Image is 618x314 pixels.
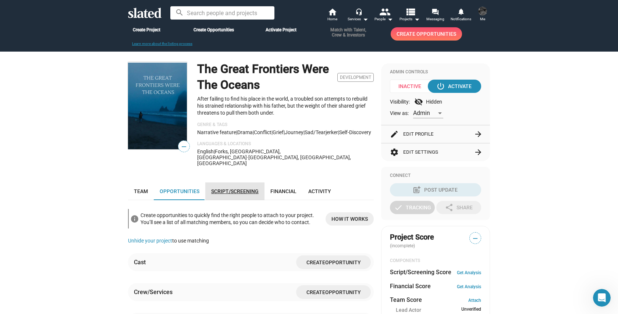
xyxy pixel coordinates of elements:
span: Opportunity [325,289,361,295]
span: Opportunities [160,188,199,194]
p: Genre & Tags [197,122,374,128]
div: Create Project [122,27,171,32]
span: Home [327,15,337,24]
button: Post Update [390,183,481,196]
span: Narrative feature [197,129,236,135]
div: Create opportunities to quickly find the right people to attach to your project. You’ll see a lis... [141,210,320,227]
mat-icon: edit [390,130,399,139]
a: More Info about opportunities [326,212,374,226]
button: Projects [397,7,422,24]
span: Create Opportunities [397,27,456,41]
span: English [197,149,214,154]
span: conflict [254,129,271,135]
div: Visibility: Hidden [390,97,481,106]
span: Projects [399,15,420,24]
a: Home [319,7,345,24]
button: Tracking [390,201,435,214]
mat-icon: visibility_off [414,97,423,106]
span: | [214,149,215,154]
mat-icon: info [130,214,139,223]
span: View as: [390,110,409,117]
span: journey [285,129,303,135]
a: Script/Screening [205,182,264,200]
div: Crew/Services [134,288,173,296]
span: Unverified [461,307,481,314]
span: · [247,154,248,160]
a: Notifications [448,7,474,24]
mat-icon: headset_mic [355,8,362,15]
span: | [303,129,305,135]
mat-icon: notifications [457,8,464,15]
a: Unhide your project [128,238,172,244]
div: People [374,15,393,24]
p: Languages & Locations [197,141,374,147]
button: Services [345,7,371,24]
mat-icon: forum [431,8,438,15]
div: Activate [438,80,472,93]
div: Tracking [394,201,431,214]
a: Opportunities [154,182,205,200]
a: Get Analysis [457,270,481,275]
span: Lead Actor [396,307,421,314]
button: Edit Settings [390,143,481,161]
span: | [271,129,273,135]
mat-icon: share [445,203,454,212]
a: Team [128,182,154,200]
span: Messaging [426,15,444,24]
button: Edit Profile [390,125,481,143]
span: Financial [270,188,296,194]
span: | [236,129,237,135]
dt: Script/Screening Score [390,268,451,276]
div: Cast [134,258,146,266]
img: The Great Frontiers Were The Oceans [128,62,187,149]
mat-icon: arrow_forward [474,130,483,139]
span: Notifications [451,15,471,24]
mat-icon: arrow_forward [474,148,483,157]
div: Post Update [414,183,458,196]
a: Learn more about the listing process [132,42,192,46]
span: Project Score [390,232,434,242]
div: Create Opportunities [189,27,238,32]
h1: The Great Frontiers Were The Oceans [197,61,334,93]
iframe: Intercom live chat [593,289,611,307]
a: Get Analysis [457,284,481,289]
div: Activate Project [257,27,305,32]
mat-icon: arrow_drop_down [361,15,370,24]
span: sad/tearjerker [305,129,338,135]
span: Forks, [GEOGRAPHIC_DATA], [GEOGRAPHIC_DATA] [197,149,281,160]
input: Search people and projects [170,6,274,20]
span: Create [306,289,325,295]
div: Services [348,15,368,24]
button: CreateOpportunity [296,285,371,299]
span: — [470,234,481,243]
span: Drama [237,129,253,135]
dt: Team Score [390,296,422,304]
span: grief [273,129,284,135]
span: Opportunity [325,259,361,265]
dt: Financial Score [390,282,431,290]
span: | [338,129,339,135]
span: (incomplete) [390,243,416,248]
mat-icon: arrow_drop_down [412,15,421,24]
button: CreateOpportunity [296,255,371,269]
div: Connect [390,173,481,179]
a: Create Opportunities [391,27,462,41]
div: COMPONENTS [390,258,481,264]
button: Henry BurkeMe [474,5,491,24]
p: After failing to find his place in the world, a troubled son attempts to rebuild his strained rel... [197,95,374,116]
div: Share [445,201,473,214]
span: Team [134,188,148,194]
button: Activate [428,80,481,93]
mat-icon: power_settings_new [436,82,445,91]
mat-icon: people [379,6,390,17]
a: Financial [264,182,302,200]
span: Development [337,73,374,82]
span: Admin [413,109,430,116]
a: Messaging [422,7,448,24]
span: — [178,142,189,151]
span: self-discovery [339,129,371,135]
button: Share [436,201,481,214]
a: Activity [302,182,337,200]
span: Create [306,259,325,265]
mat-icon: arrow_drop_down [386,15,394,24]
